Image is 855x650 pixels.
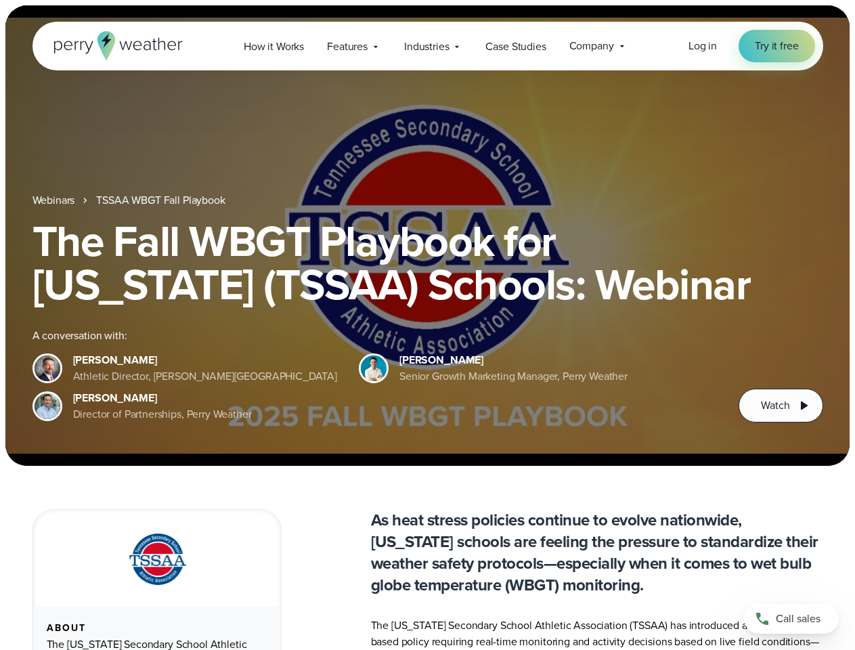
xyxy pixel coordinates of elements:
[776,611,820,627] span: Call sales
[744,604,839,634] a: Call sales
[47,623,267,634] div: About
[73,368,338,385] div: Athletic Director, [PERSON_NAME][GEOGRAPHIC_DATA]
[739,30,814,62] a: Try it free
[232,32,315,60] a: How it Works
[32,219,823,306] h1: The Fall WBGT Playbook for [US_STATE] (TSSAA) Schools: Webinar
[474,32,557,60] a: Case Studies
[399,368,628,385] div: Senior Growth Marketing Manager, Perry Weather
[569,38,614,54] span: Company
[112,529,202,590] img: TSSAA-Tennessee-Secondary-School-Athletic-Association.svg
[688,38,717,54] a: Log in
[244,39,304,55] span: How it Works
[32,192,75,209] a: Webinars
[73,352,338,368] div: [PERSON_NAME]
[761,397,789,414] span: Watch
[327,39,368,55] span: Features
[32,328,718,344] div: A conversation with:
[73,406,252,422] div: Director of Partnerships, Perry Weather
[404,39,449,55] span: Industries
[371,509,823,596] p: As heat stress policies continue to evolve nationwide, [US_STATE] schools are feeling the pressur...
[485,39,546,55] span: Case Studies
[35,355,60,381] img: Brian Wyatt
[96,192,225,209] a: TSSAA WBGT Fall Playbook
[399,352,628,368] div: [PERSON_NAME]
[361,355,387,381] img: Spencer Patton, Perry Weather
[32,192,823,209] nav: Breadcrumb
[688,38,717,53] span: Log in
[35,393,60,419] img: Jeff Wood
[73,390,252,406] div: [PERSON_NAME]
[739,389,823,422] button: Watch
[755,38,798,54] span: Try it free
